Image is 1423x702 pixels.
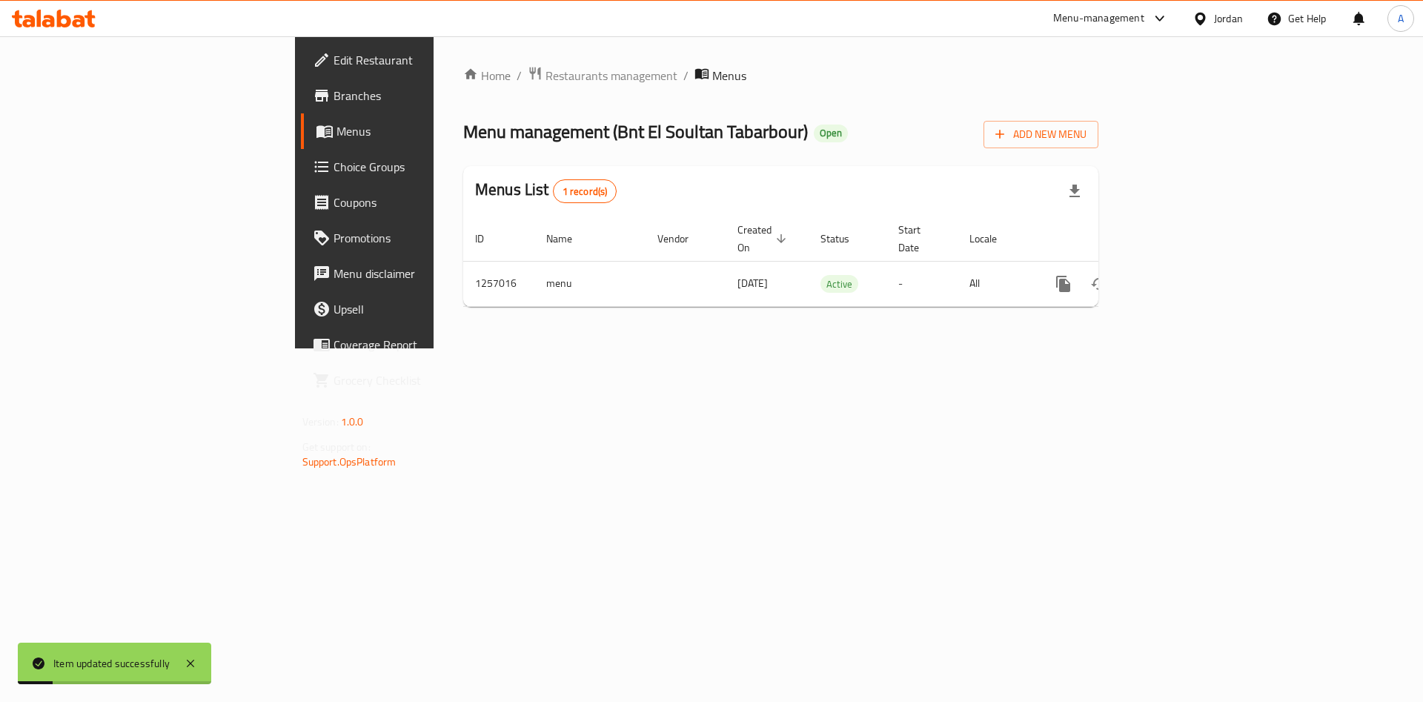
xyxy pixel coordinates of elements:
[528,66,677,85] a: Restaurants management
[301,291,533,327] a: Upsell
[1214,10,1243,27] div: Jordan
[301,327,533,362] a: Coverage Report
[475,179,617,203] h2: Menus List
[334,336,521,354] span: Coverage Report
[463,115,808,148] span: Menu management ( Bnt El Soultan Tabarbour )
[898,221,940,256] span: Start Date
[545,67,677,85] span: Restaurants management
[301,362,533,398] a: Grocery Checklist
[820,276,858,293] span: Active
[301,149,533,185] a: Choice Groups
[712,67,746,85] span: Menus
[1057,173,1092,209] div: Export file
[334,158,521,176] span: Choice Groups
[553,179,617,203] div: Total records count
[463,216,1200,307] table: enhanced table
[301,42,533,78] a: Edit Restaurant
[1398,10,1404,27] span: A
[302,437,371,457] span: Get support on:
[334,300,521,318] span: Upsell
[302,452,397,471] a: Support.OpsPlatform
[336,122,521,140] span: Menus
[301,256,533,291] a: Menu disclaimer
[463,66,1098,85] nav: breadcrumb
[534,261,646,306] td: menu
[1053,10,1144,27] div: Menu-management
[814,125,848,142] div: Open
[334,265,521,282] span: Menu disclaimer
[820,230,869,248] span: Status
[737,221,791,256] span: Created On
[995,125,1087,144] span: Add New Menu
[334,229,521,247] span: Promotions
[683,67,689,85] li: /
[814,127,848,139] span: Open
[886,261,958,306] td: -
[334,193,521,211] span: Coupons
[334,371,521,389] span: Grocery Checklist
[958,261,1034,306] td: All
[302,412,339,431] span: Version:
[301,78,533,113] a: Branches
[301,220,533,256] a: Promotions
[1081,266,1117,302] button: Change Status
[341,412,364,431] span: 1.0.0
[969,230,1016,248] span: Locale
[301,185,533,220] a: Coupons
[984,121,1098,148] button: Add New Menu
[737,274,768,293] span: [DATE]
[334,51,521,69] span: Edit Restaurant
[1046,266,1081,302] button: more
[546,230,591,248] span: Name
[475,230,503,248] span: ID
[1034,216,1200,262] th: Actions
[657,230,708,248] span: Vendor
[334,87,521,105] span: Branches
[301,113,533,149] a: Menus
[820,275,858,293] div: Active
[53,655,170,672] div: Item updated successfully
[554,185,617,199] span: 1 record(s)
